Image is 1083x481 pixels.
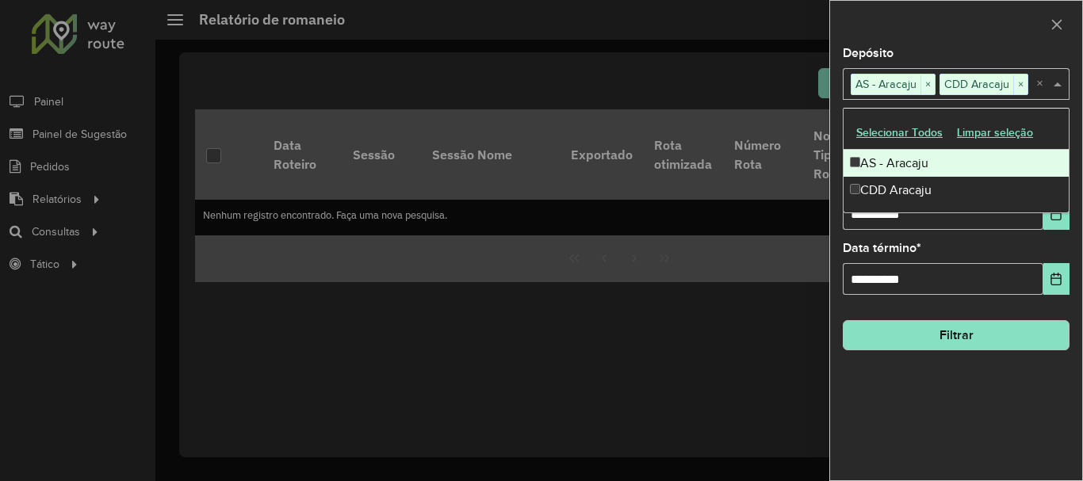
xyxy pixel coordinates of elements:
[849,120,950,145] button: Selecionar Todos
[844,177,1069,204] div: CDD Aracaju
[1043,198,1070,230] button: Choose Date
[920,75,935,94] span: ×
[940,74,1013,94] span: CDD Aracaju
[950,120,1040,145] button: Limpar seleção
[844,150,1069,177] div: AS - Aracaju
[1013,75,1028,94] span: ×
[843,239,921,258] label: Data término
[843,108,1070,213] ng-dropdown-panel: Options list
[1036,74,1050,94] span: Clear all
[1043,263,1070,295] button: Choose Date
[851,74,920,94] span: AS - Aracaju
[843,320,1070,350] button: Filtrar
[843,44,894,63] label: Depósito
